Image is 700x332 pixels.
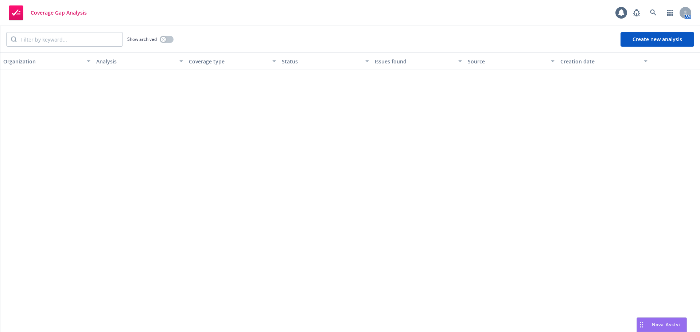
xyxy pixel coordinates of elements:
[279,52,372,70] button: Status
[31,10,87,16] span: Coverage Gap Analysis
[637,318,646,332] div: Drag to move
[560,58,639,65] div: Creation date
[93,52,186,70] button: Analysis
[11,36,17,42] svg: Search
[468,58,547,65] div: Source
[637,317,687,332] button: Nova Assist
[127,36,157,42] span: Show archived
[17,32,122,46] input: Filter by keyword...
[646,5,661,20] a: Search
[629,5,644,20] a: Report a Bug
[186,52,279,70] button: Coverage type
[0,52,93,70] button: Organization
[652,321,681,328] span: Nova Assist
[6,3,90,23] a: Coverage Gap Analysis
[557,52,650,70] button: Creation date
[621,32,694,47] button: Create new analysis
[96,58,175,65] div: Analysis
[3,58,82,65] div: Organization
[189,58,268,65] div: Coverage type
[663,5,677,20] a: Switch app
[282,58,361,65] div: Status
[372,52,465,70] button: Issues found
[375,58,454,65] div: Issues found
[465,52,558,70] button: Source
